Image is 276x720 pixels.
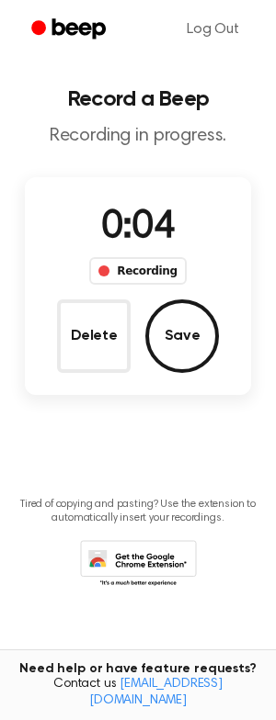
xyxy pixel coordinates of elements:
[15,125,261,148] p: Recording in progress.
[57,299,131,373] button: Delete Audio Record
[168,7,258,51] a: Log Out
[89,257,186,285] div: Recording
[15,88,261,110] h1: Record a Beep
[15,498,261,525] p: Tired of copying and pasting? Use the extension to automatically insert your recordings.
[145,299,219,373] button: Save Audio Record
[101,208,175,247] span: 0:04
[89,678,223,707] a: [EMAIL_ADDRESS][DOMAIN_NAME]
[18,12,122,48] a: Beep
[11,677,265,709] span: Contact us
